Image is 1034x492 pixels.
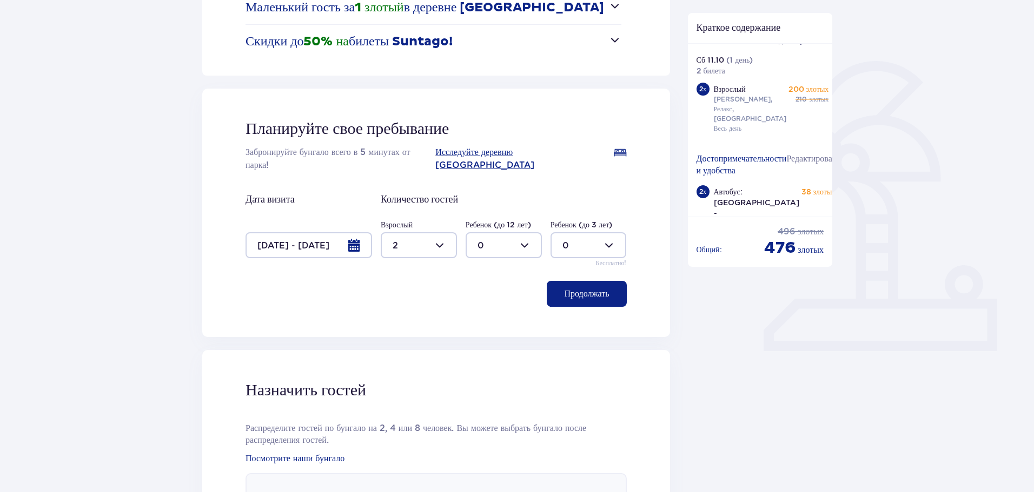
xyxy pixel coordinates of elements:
font: Планируйте свое пребывание [246,119,449,139]
font: Бесплатно! [596,259,627,267]
font: Дата визита [246,193,295,206]
font: 496 [778,226,796,237]
font: Продолжать [564,289,609,298]
font: Автобус: [GEOGRAPHIC_DATA] - [GEOGRAPHIC_DATA] - [GEOGRAPHIC_DATA] [714,187,799,250]
font: 38 злотых [801,187,836,196]
font: Скидки до [246,33,303,50]
font: Взрослый [714,85,746,93]
font: злотых [798,246,824,254]
font: 2 билета [697,66,725,75]
font: Посмотрите наши бунгало [246,454,344,463]
font: Забронируйте бунгало всего в 5 минутах от парка! [246,147,410,170]
font: ) [750,56,753,64]
font: Назначить гостей [246,380,366,400]
font: х [703,85,706,93]
font: ( [726,56,730,64]
a: Посмотрите наши бунгало [246,453,344,464]
font: Редактировать [786,154,839,163]
font: Краткое содержание [697,22,781,34]
font: Взрослый [381,220,413,229]
a: Исследуйте деревню [GEOGRAPHIC_DATA] [435,146,611,172]
font: 210 [796,95,807,103]
font: Ребенок (до 12 лет) [466,220,531,229]
font: злотых [798,226,824,237]
font: Исследуйте деревню [GEOGRAPHIC_DATA] [435,147,534,170]
button: Скидки до50% набилеты Suntago! [246,25,621,58]
font: Сб 11.10 [697,56,725,64]
font: Общий [697,245,720,254]
font: 2 [699,85,703,93]
font: [PERSON_NAME], Релакс, [GEOGRAPHIC_DATA] [714,95,786,123]
font: Количество гостей [381,193,458,206]
font: 200 злотых [788,85,829,93]
font: : [720,245,722,254]
font: Достопримечательности и удобства [697,153,787,176]
font: билеты Suntago! [349,33,453,50]
font: 1 день [730,56,750,64]
font: 476 [764,238,796,258]
button: Продолжать [547,281,626,307]
font: 2 [699,187,703,196]
font: Весь день [714,124,742,132]
font: Ребенок (до 3 лет) [551,220,613,229]
font: злотых [809,95,828,103]
font: х [703,187,706,196]
font: 50% на [303,33,349,50]
font: Распределите гостей по бунгало на 2, 4 или 8 человек. Вы можете выбрать бунгало после распределен... [246,423,586,445]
